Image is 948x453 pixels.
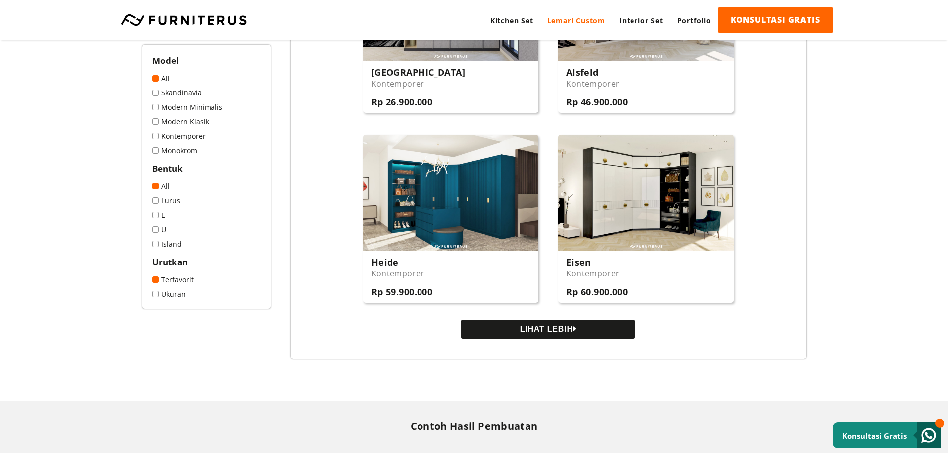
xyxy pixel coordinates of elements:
[152,146,261,155] a: Monokrom
[152,239,261,249] a: Island
[152,275,261,284] a: Terfavorit
[371,268,433,279] p: Kontemporer
[558,135,734,303] a: Eisen Kontemporer Rp 60.900.000
[461,320,635,339] button: LIHAT LEBIH
[371,286,433,298] h3: Rp 59.900.000
[833,422,941,448] a: Konsultasi Gratis
[558,135,734,252] img: Eisen-01.jpg
[718,7,833,33] a: KONSULTASI GRATIS
[371,96,465,108] h3: Rp 26.900.000
[152,74,261,83] a: All
[566,96,628,108] h3: Rp 46.900.000
[152,256,261,268] h2: Urutkan
[152,117,261,126] a: Modern Klasik
[152,210,261,220] a: L
[152,196,261,205] a: Lurus
[152,102,261,112] a: Modern Minimalis
[566,66,628,78] h3: Alsfeld
[167,419,782,433] h2: Contoh Hasil Pembuatan
[566,78,628,89] p: Kontemporer
[566,268,628,279] p: Kontemporer
[670,7,718,34] a: Portfolio
[152,131,261,141] a: Kontemporer
[152,289,261,299] a: Ukuran
[363,135,538,303] a: Heide Kontemporer Rp 59.900.000
[152,88,261,97] a: Skandinavia
[843,431,907,441] small: Konsultasi Gratis
[566,256,628,268] h3: Eisen
[540,7,612,34] a: Lemari Custom
[371,256,433,268] h3: Heide
[152,181,261,191] a: All
[483,7,540,34] a: Kitchen Set
[612,7,670,34] a: Interior Set
[152,163,261,174] h2: Bentuk
[371,66,465,78] h3: [GEOGRAPHIC_DATA]
[566,286,628,298] h3: Rp 60.900.000
[371,78,465,89] p: Kontemporer
[363,135,538,252] img: Heide-01.jpg
[152,225,261,234] a: U
[152,55,261,66] h2: Model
